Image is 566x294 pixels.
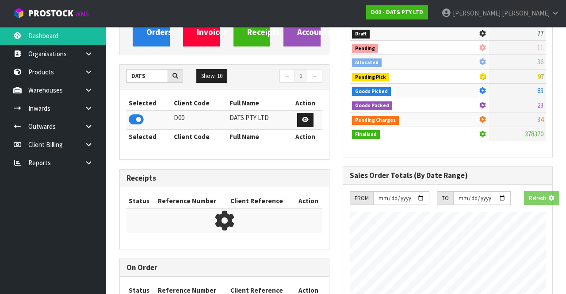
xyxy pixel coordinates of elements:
span: Finalised [352,130,380,139]
th: Client Code [172,96,228,110]
span: Draft [352,30,370,39]
input: Search clients [126,69,168,83]
a: ← [279,69,295,83]
strong: D00 - DATS PTY LTD [371,8,423,16]
th: Selected [126,96,172,110]
button: Refresh [524,191,559,205]
a: → [307,69,322,83]
a: D00 - DATS PTY LTD [366,5,428,19]
th: Selected [126,129,172,143]
small: WMS [75,10,89,18]
span: 23 [537,101,543,109]
th: Full Name [227,129,288,143]
th: Action [294,194,322,208]
span: Goods Packed [352,101,392,110]
td: D00 [172,110,228,129]
span: 34 [537,115,543,124]
th: Action [288,129,322,143]
span: 77 [537,29,543,38]
nav: Page navigation [231,69,322,85]
span: 97 [537,72,543,81]
span: [PERSON_NAME] [453,9,501,17]
div: FROM [350,191,373,205]
span: ProStock [28,8,73,19]
th: Client Code [172,129,228,143]
img: cube-alt.png [13,8,24,19]
th: Full Name [227,96,288,110]
th: Action [288,96,322,110]
h3: Receipts [126,174,322,182]
th: Reference Number [156,194,228,208]
h3: On Order [126,263,322,272]
button: Show: 10 [196,69,227,83]
span: 378370 [525,130,543,138]
span: 11 [537,43,543,52]
div: TO [437,191,453,205]
span: 36 [537,58,543,66]
span: 83 [537,86,543,95]
span: Pending Charges [352,116,399,125]
th: Status [126,194,156,208]
a: 1 [294,69,307,83]
span: Goods Picked [352,87,391,96]
span: [PERSON_NAME] [502,9,550,17]
th: Client Reference [228,194,294,208]
span: Pending [352,44,378,53]
h3: Sales Order Totals (By Date Range) [350,171,546,180]
span: Pending Pick [352,73,389,82]
span: Allocated [352,58,382,67]
td: DATS PTY LTD [227,110,288,129]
